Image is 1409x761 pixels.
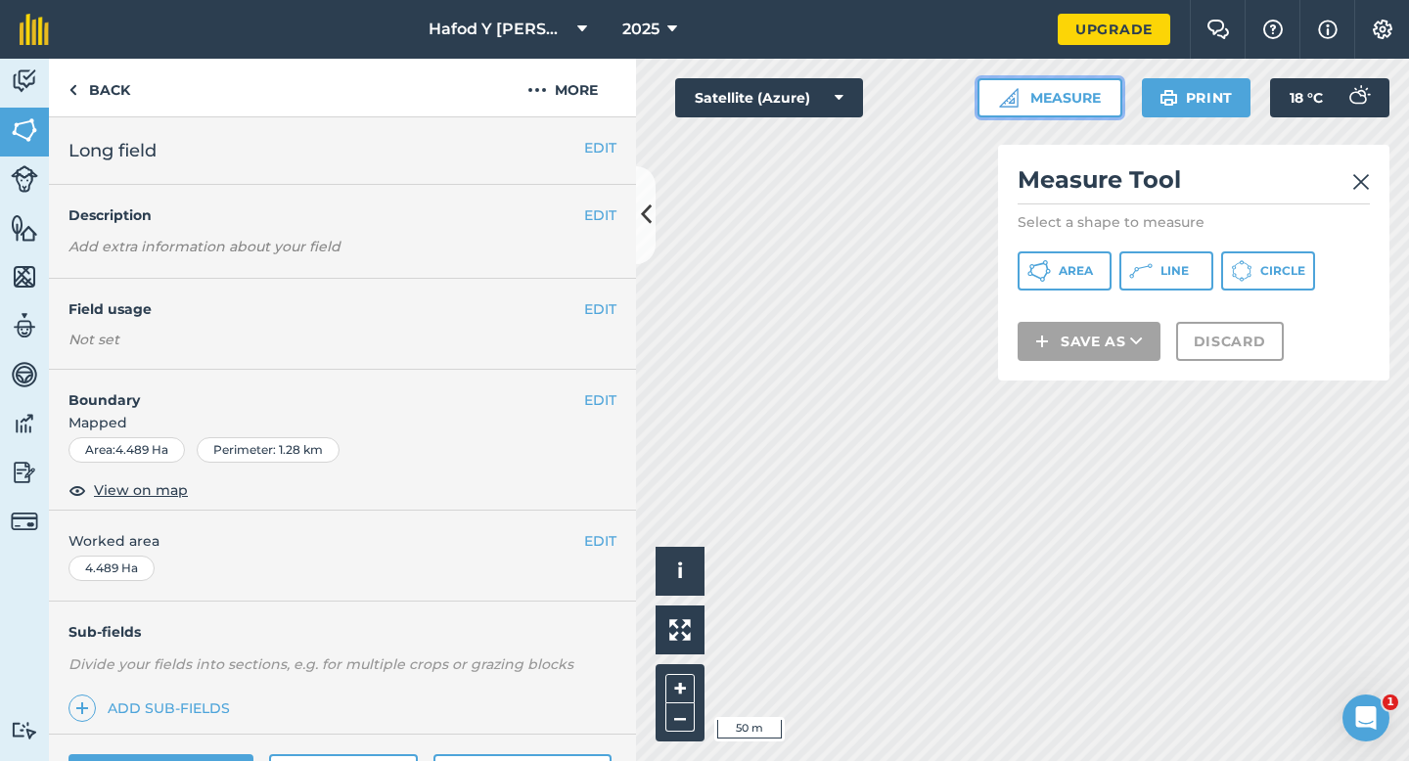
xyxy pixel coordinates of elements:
img: A cog icon [1371,20,1394,39]
span: 1 [1383,694,1398,710]
h4: Description [68,204,616,226]
span: Circle [1260,263,1305,279]
button: i [656,547,704,596]
img: svg+xml;base64,PD94bWwgdmVyc2lvbj0iMS4wIiBlbmNvZGluZz0idXRmLTgiPz4KPCEtLSBHZW5lcmF0b3I6IEFkb2JlIE... [11,360,38,389]
button: EDIT [584,530,616,552]
button: EDIT [584,137,616,158]
button: EDIT [584,204,616,226]
img: svg+xml;base64,PHN2ZyB4bWxucz0iaHR0cDovL3d3dy53My5vcmcvMjAwMC9zdmciIHdpZHRoPSI1NiIgaGVpZ2h0PSI2MC... [11,262,38,291]
h4: Field usage [68,298,584,320]
button: Line [1119,251,1213,291]
img: svg+xml;base64,PHN2ZyB4bWxucz0iaHR0cDovL3d3dy53My5vcmcvMjAwMC9zdmciIHdpZHRoPSIyMCIgaGVpZ2h0PSIyNC... [527,78,547,102]
button: 18 °C [1270,78,1389,117]
h4: Sub-fields [49,621,636,643]
button: Discard [1176,322,1284,361]
h2: Measure Tool [1018,164,1370,204]
button: View on map [68,478,188,502]
img: svg+xml;base64,PHN2ZyB4bWxucz0iaHR0cDovL3d3dy53My5vcmcvMjAwMC9zdmciIHdpZHRoPSIyMiIgaGVpZ2h0PSIzMC... [1352,170,1370,194]
em: Add extra information about your field [68,238,341,255]
img: svg+xml;base64,PHN2ZyB4bWxucz0iaHR0cDovL3d3dy53My5vcmcvMjAwMC9zdmciIHdpZHRoPSIxNCIgaGVpZ2h0PSIyNC... [1035,330,1049,353]
button: – [665,703,695,732]
span: Hafod Y [PERSON_NAME] [429,18,569,41]
span: i [677,559,683,583]
button: Print [1142,78,1251,117]
img: svg+xml;base64,PD94bWwgdmVyc2lvbj0iMS4wIiBlbmNvZGluZz0idXRmLTgiPz4KPCEtLSBHZW5lcmF0b3I6IEFkb2JlIE... [1339,78,1378,117]
img: svg+xml;base64,PHN2ZyB4bWxucz0iaHR0cDovL3d3dy53My5vcmcvMjAwMC9zdmciIHdpZHRoPSIxNyIgaGVpZ2h0PSIxNy... [1318,18,1338,41]
span: Long field [68,137,157,164]
img: svg+xml;base64,PD94bWwgdmVyc2lvbj0iMS4wIiBlbmNvZGluZz0idXRmLTgiPz4KPCEtLSBHZW5lcmF0b3I6IEFkb2JlIE... [11,508,38,535]
span: Mapped [49,412,636,433]
button: More [489,59,636,116]
a: Upgrade [1058,14,1170,45]
span: 2025 [622,18,659,41]
img: svg+xml;base64,PHN2ZyB4bWxucz0iaHR0cDovL3d3dy53My5vcmcvMjAwMC9zdmciIHdpZHRoPSIxOCIgaGVpZ2h0PSIyNC... [68,478,86,502]
span: View on map [94,479,188,501]
img: Two speech bubbles overlapping with the left bubble in the forefront [1206,20,1230,39]
span: Area [1059,263,1093,279]
img: svg+xml;base64,PD94bWwgdmVyc2lvbj0iMS4wIiBlbmNvZGluZz0idXRmLTgiPz4KPCEtLSBHZW5lcmF0b3I6IEFkb2JlIE... [11,311,38,340]
img: svg+xml;base64,PD94bWwgdmVyc2lvbj0iMS4wIiBlbmNvZGluZz0idXRmLTgiPz4KPCEtLSBHZW5lcmF0b3I6IEFkb2JlIE... [11,721,38,739]
img: fieldmargin Logo [20,14,49,45]
p: Select a shape to measure [1018,212,1370,232]
img: Ruler icon [999,88,1019,108]
button: Measure [977,78,1122,117]
img: svg+xml;base64,PHN2ZyB4bWxucz0iaHR0cDovL3d3dy53My5vcmcvMjAwMC9zdmciIHdpZHRoPSI1NiIgaGVpZ2h0PSI2MC... [11,213,38,243]
button: Satellite (Azure) [675,78,863,117]
div: Area : 4.489 Ha [68,437,185,463]
button: + [665,674,695,703]
div: Perimeter : 1.28 km [197,437,340,463]
a: Add sub-fields [68,694,238,722]
img: svg+xml;base64,PD94bWwgdmVyc2lvbj0iMS4wIiBlbmNvZGluZz0idXRmLTgiPz4KPCEtLSBHZW5lcmF0b3I6IEFkb2JlIE... [11,458,38,487]
a: Back [49,59,150,116]
em: Divide your fields into sections, e.g. for multiple crops or grazing blocks [68,655,573,673]
img: svg+xml;base64,PHN2ZyB4bWxucz0iaHR0cDovL3d3dy53My5vcmcvMjAwMC9zdmciIHdpZHRoPSIxNCIgaGVpZ2h0PSIyNC... [75,696,89,720]
iframe: Intercom live chat [1342,694,1389,741]
button: Save as [1018,322,1160,361]
img: Four arrows, one pointing top left, one top right, one bottom right and the last bottom left [669,619,691,641]
button: Area [1018,251,1112,291]
button: Circle [1221,251,1315,291]
img: svg+xml;base64,PD94bWwgdmVyc2lvbj0iMS4wIiBlbmNvZGluZz0idXRmLTgiPz4KPCEtLSBHZW5lcmF0b3I6IEFkb2JlIE... [11,165,38,193]
span: Line [1160,263,1189,279]
img: svg+xml;base64,PHN2ZyB4bWxucz0iaHR0cDovL3d3dy53My5vcmcvMjAwMC9zdmciIHdpZHRoPSIxOSIgaGVpZ2h0PSIyNC... [1159,86,1178,110]
button: EDIT [584,298,616,320]
img: svg+xml;base64,PHN2ZyB4bWxucz0iaHR0cDovL3d3dy53My5vcmcvMjAwMC9zdmciIHdpZHRoPSI5IiBoZWlnaHQ9IjI0Ii... [68,78,77,102]
div: Not set [68,330,616,349]
img: A question mark icon [1261,20,1285,39]
img: svg+xml;base64,PD94bWwgdmVyc2lvbj0iMS4wIiBlbmNvZGluZz0idXRmLTgiPz4KPCEtLSBHZW5lcmF0b3I6IEFkb2JlIE... [11,67,38,96]
span: 18 ° C [1290,78,1323,117]
button: EDIT [584,389,616,411]
span: Worked area [68,530,616,552]
h4: Boundary [49,370,584,411]
img: svg+xml;base64,PD94bWwgdmVyc2lvbj0iMS4wIiBlbmNvZGluZz0idXRmLTgiPz4KPCEtLSBHZW5lcmF0b3I6IEFkb2JlIE... [11,409,38,438]
img: svg+xml;base64,PHN2ZyB4bWxucz0iaHR0cDovL3d3dy53My5vcmcvMjAwMC9zdmciIHdpZHRoPSI1NiIgaGVpZ2h0PSI2MC... [11,115,38,145]
div: 4.489 Ha [68,556,155,581]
